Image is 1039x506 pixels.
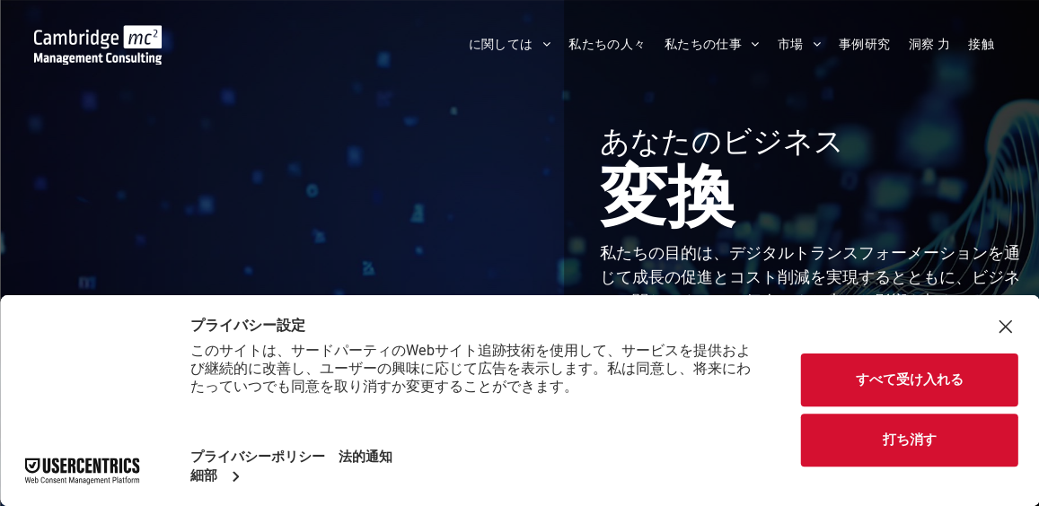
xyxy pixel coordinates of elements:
[830,31,900,58] a: 事例研究
[656,31,769,58] a: 私たちの仕事
[34,25,163,65] img: Go to Homepage
[959,31,1003,58] a: 接触
[899,31,959,58] a: 洞察 力
[769,31,830,58] a: 市場
[34,28,163,47] a: Your Business Transformed | Cambridge Management Consulting
[600,147,735,237] span: 変換
[600,119,844,159] span: あなたのビジネス
[459,31,559,58] a: に関しては
[600,243,1020,335] span: 私たちの目的は、デジタルトランスフォーメーションを通じて成長の促進とコスト削減を実現するとともに、ビジネスに関わるすべての個人により大きな影響を与えることです。
[559,31,656,58] a: 私たちの人々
